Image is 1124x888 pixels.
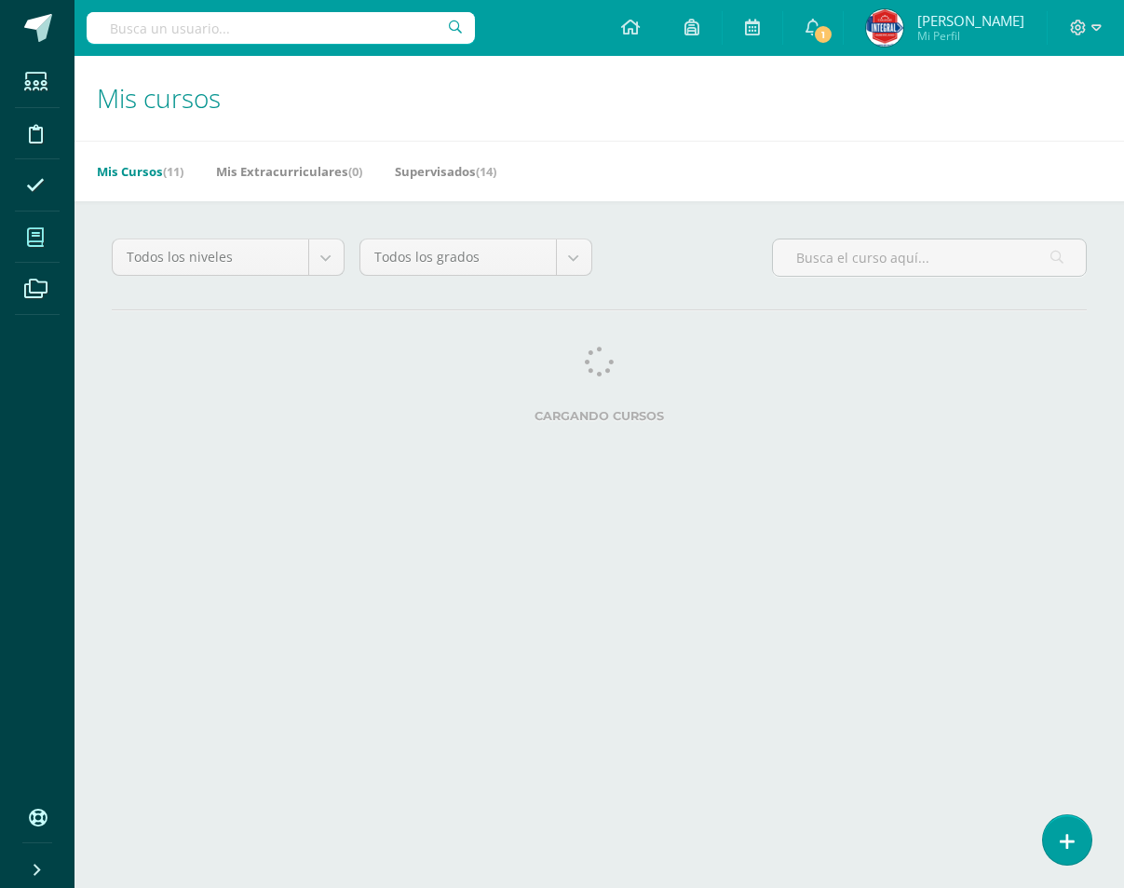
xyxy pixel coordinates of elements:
a: Mis Extracurriculares(0) [216,157,362,186]
span: Todos los niveles [127,239,294,275]
span: Mis cursos [97,80,221,116]
a: Supervisados(14) [395,157,496,186]
span: (0) [348,163,362,180]
span: 1 [813,24,833,45]
a: Todos los grados [360,239,591,275]
span: (11) [163,163,183,180]
span: Mi Perfil [917,28,1024,44]
span: [PERSON_NAME] [917,11,1024,30]
img: 9bb1d8f5d5b793af5ad0d6107dc6c347.png [866,9,903,47]
a: Mis Cursos(11) [97,157,183,186]
label: Cargando cursos [112,409,1087,423]
a: Todos los niveles [113,239,344,275]
input: Busca un usuario... [87,12,475,44]
span: (14) [476,163,496,180]
input: Busca el curso aquí... [773,239,1086,276]
span: Todos los grados [374,239,542,275]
